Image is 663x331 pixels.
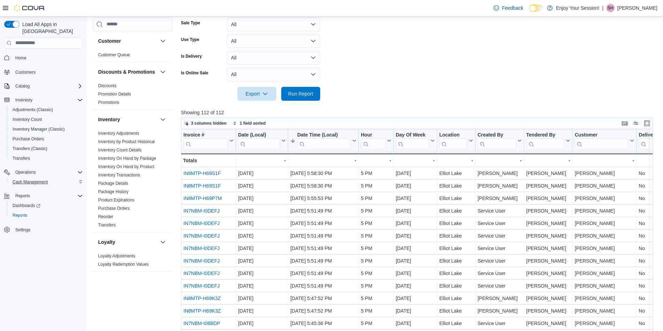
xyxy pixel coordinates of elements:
div: [DATE] 5:51:49 PM [290,269,356,278]
div: [DATE] 5:51:49 PM [290,219,356,227]
div: [DATE] 5:47:52 PM [290,294,356,303]
div: [PERSON_NAME] [477,194,522,202]
a: Dashboards [7,201,86,210]
span: Catalog [13,82,83,90]
div: 5 PM [361,257,391,265]
div: [PERSON_NAME] [575,182,634,190]
a: Inventory On Hand by Product [98,164,154,169]
p: Enjoy Your Session! [556,4,600,12]
button: Export [237,87,276,101]
div: [PERSON_NAME] [526,282,570,290]
button: Invoice # [183,132,234,149]
button: Tendered By [526,132,570,149]
div: Service User [477,257,522,265]
div: [DATE] [396,207,435,215]
button: Discounts & Promotions [159,68,167,76]
div: [DATE] [238,194,286,202]
span: Reports [15,193,30,199]
div: Hour [361,132,386,149]
span: Inventory Count Details [98,147,142,153]
span: Operations [13,168,83,176]
div: Totals [183,156,234,165]
span: Load All Apps in [GEOGRAPHIC_DATA] [19,21,83,35]
button: Transfers [7,154,86,163]
div: [DATE] [396,257,435,265]
a: IN7NBM-I0DEFJ [183,271,220,276]
button: Operations [13,168,39,176]
div: [DATE] [238,207,286,215]
button: Catalog [1,81,86,91]
span: 1 field sorted [240,121,266,126]
div: [DATE] 5:58:30 PM [290,169,356,177]
div: - [290,156,356,165]
div: [DATE] [396,282,435,290]
span: Inventory Count [13,117,42,122]
span: Adjustments (Classic) [10,106,83,114]
button: Location [439,132,473,149]
a: IN8MTP-H69S1F [183,171,221,176]
span: Settings [15,227,30,233]
a: IN7NBM-I08BDP [183,321,220,326]
button: Date (Local) [238,132,286,149]
div: [PERSON_NAME] [575,257,634,265]
div: Location [439,132,467,149]
a: IN7NBM-I0DEFJ [183,246,220,251]
div: [PERSON_NAME] [575,169,634,177]
button: Catalog [13,82,32,90]
a: IN8MTP-H69K3Z [183,296,221,301]
div: [PERSON_NAME] [526,194,570,202]
span: Settings [13,225,83,234]
div: - [439,156,473,165]
div: [PERSON_NAME] [477,294,522,303]
div: [PERSON_NAME] [526,294,570,303]
button: Adjustments (Classic) [7,105,86,115]
span: Reorder [98,214,113,220]
div: [DATE] 5:51:49 PM [290,244,356,253]
div: Service User [477,269,522,278]
div: [PERSON_NAME] [526,257,570,265]
div: Customer [575,132,629,138]
span: Customers [15,69,35,75]
button: Customers [1,67,86,77]
p: [PERSON_NAME] [617,4,657,12]
div: Invoice # [183,132,228,138]
h3: Discounts & Promotions [98,68,155,75]
div: [DATE] [238,282,286,290]
button: All [227,17,320,31]
div: Service User [477,232,522,240]
span: Promotion Details [98,91,131,97]
div: Elliot Lake [439,182,473,190]
div: [PERSON_NAME] [526,244,570,253]
span: Inventory Manager (Classic) [10,125,83,133]
button: Purchase Orders [7,134,86,144]
button: OCM [159,277,167,286]
span: Purchase Orders [13,136,44,142]
button: Customer [159,37,167,45]
div: Elliot Lake [439,207,473,215]
a: Adjustments (Classic) [10,106,56,114]
button: All [227,67,320,81]
div: Date Time (Local) [297,132,351,138]
button: Loyalty [98,239,157,246]
div: [DATE] [238,169,286,177]
a: Loyalty Redemption Values [98,262,149,267]
div: [PERSON_NAME] [526,182,570,190]
button: Inventory [98,116,157,123]
button: Run Report [281,87,320,101]
button: 1 field sorted [230,119,269,127]
div: Day Of Week [396,132,429,149]
a: IN7NBM-I0DEFJ [183,283,220,289]
a: IN7NBM-I0DEFJ [183,233,220,239]
div: [PERSON_NAME] [526,207,570,215]
div: [DATE] 5:51:49 PM [290,282,356,290]
span: Inventory Count [10,115,83,124]
div: Created By [477,132,516,138]
span: Transfers (Classic) [10,144,83,153]
span: Discounts [98,83,117,89]
div: [DATE] [396,232,435,240]
a: Package Details [98,181,128,186]
span: Transfers [10,154,83,163]
span: Product Expirations [98,197,134,203]
div: [DATE] [238,182,286,190]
